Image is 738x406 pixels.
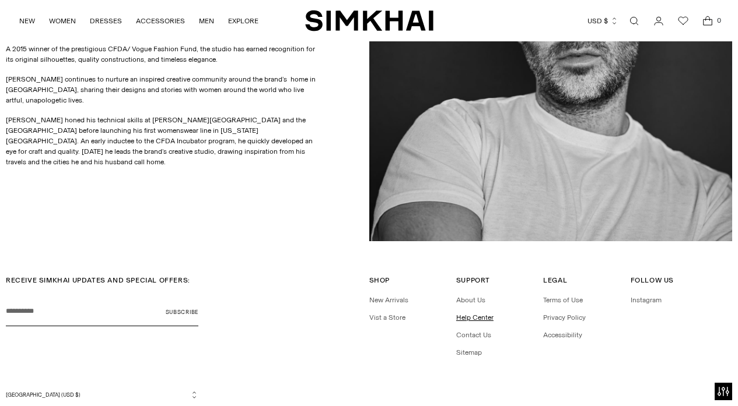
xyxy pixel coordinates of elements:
[543,276,567,284] span: Legal
[199,8,214,34] a: MEN
[671,9,695,33] a: Wishlist
[543,313,586,322] a: Privacy Policy
[543,296,583,304] a: Terms of Use
[369,276,390,284] span: Shop
[90,8,122,34] a: DRESSES
[228,8,258,34] a: EXPLORE
[369,313,405,322] a: Vist a Store
[622,9,646,33] a: Open search modal
[631,276,674,284] span: Follow Us
[456,313,494,322] a: Help Center
[587,8,618,34] button: USD $
[6,74,318,105] p: [PERSON_NAME] continues to nurture an inspired creative community around the brand’s home in [GEO...
[647,9,670,33] a: Go to the account page
[631,296,662,304] a: Instagram
[456,276,490,284] span: Support
[456,348,482,356] a: Sitemap
[6,276,190,284] span: RECEIVE SIMKHAI UPDATES AND SPECIAL OFFERS:
[6,44,318,65] p: A 2015 winner of the prestigious CFDA/ Vogue Fashion Fund, the studio has earned recognition for ...
[6,390,198,399] button: [GEOGRAPHIC_DATA] (USD $)
[166,297,198,326] button: Subscribe
[19,8,35,34] a: NEW
[713,15,724,26] span: 0
[456,296,485,304] a: About Us
[543,331,582,339] a: Accessibility
[456,331,491,339] a: Contact Us
[696,9,719,33] a: Open cart modal
[305,9,433,32] a: SIMKHAI
[6,115,318,167] p: [PERSON_NAME] honed his technical skills at [PERSON_NAME][GEOGRAPHIC_DATA] and the [GEOGRAPHIC_DA...
[136,8,185,34] a: ACCESSORIES
[49,8,76,34] a: WOMEN
[369,296,408,304] a: New Arrivals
